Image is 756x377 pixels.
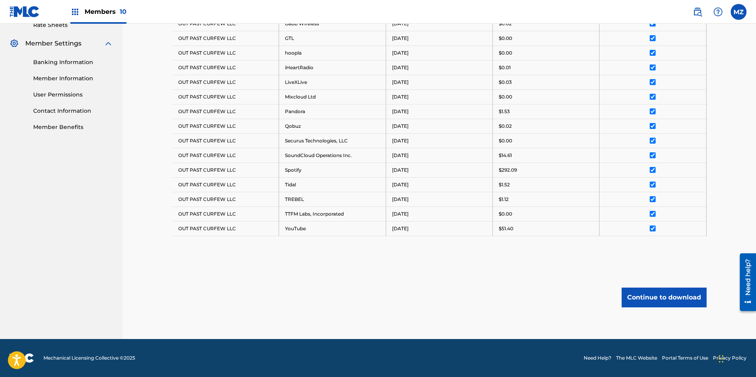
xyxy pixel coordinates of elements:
[85,7,126,16] span: Members
[499,181,510,188] p: $1.52
[719,347,724,371] div: Drag
[172,163,279,177] td: OUT PAST CURFEW LLC
[279,119,386,133] td: Qobuz
[172,192,279,206] td: OUT PAST CURFEW LLC
[120,8,126,15] span: 10
[662,354,708,362] a: Portal Terms of Use
[70,7,80,17] img: Top Rightsholders
[499,167,517,174] p: $292.09
[622,288,707,307] button: Continue to download
[499,152,512,159] p: $14.61
[9,39,19,48] img: Member Settings
[279,75,386,89] td: LiveXLive
[172,89,279,104] td: OUT PAST CURFEW LLC
[33,74,113,83] a: Member Information
[172,104,279,119] td: OUT PAST CURFEW LLC
[9,353,34,363] img: logo
[279,221,386,236] td: YouTube
[499,108,510,115] p: $1.53
[499,35,512,42] p: $0.00
[172,60,279,75] td: OUT PAST CURFEW LLC
[693,7,702,17] img: search
[279,163,386,177] td: Spotify
[172,177,279,192] td: OUT PAST CURFEW LLC
[713,354,747,362] a: Privacy Policy
[25,39,81,48] span: Member Settings
[33,91,113,99] a: User Permissions
[499,79,512,86] p: $0.03
[172,75,279,89] td: OUT PAST CURFEW LLC
[33,58,113,66] a: Banking Information
[731,4,747,20] div: User Menu
[279,206,386,221] td: TTFM Labs, Incorporated
[279,148,386,163] td: SoundCloud Operations Inc.
[172,31,279,45] td: OUT PAST CURFEW LLC
[279,45,386,60] td: hoopla
[386,75,492,89] td: [DATE]
[499,123,512,130] p: $0.02
[690,4,705,20] a: Public Search
[499,64,511,71] p: $0.01
[279,31,386,45] td: GTL
[279,177,386,192] td: Tidal
[279,60,386,75] td: iHeartRadio
[499,93,512,100] p: $0.00
[9,6,40,17] img: MLC Logo
[386,221,492,236] td: [DATE]
[386,163,492,177] td: [DATE]
[713,7,723,17] img: help
[172,133,279,148] td: OUT PAST CURFEW LLC
[386,60,492,75] td: [DATE]
[386,206,492,221] td: [DATE]
[386,45,492,60] td: [DATE]
[386,192,492,206] td: [DATE]
[499,137,512,144] p: $0.00
[499,210,512,218] p: $0.00
[386,89,492,104] td: [DATE]
[584,354,611,362] a: Need Help?
[33,21,113,29] a: Rate Sheets
[172,206,279,221] td: OUT PAST CURFEW LLC
[172,119,279,133] td: OUT PAST CURFEW LLC
[104,39,113,48] img: expand
[386,119,492,133] td: [DATE]
[33,107,113,115] a: Contact Information
[33,123,113,131] a: Member Benefits
[279,104,386,119] td: Pandora
[499,49,512,57] p: $0.00
[734,250,756,314] iframe: Resource Center
[710,4,726,20] div: Help
[43,354,135,362] span: Mechanical Licensing Collective © 2025
[616,354,657,362] a: The MLC Website
[499,196,509,203] p: $1.12
[279,89,386,104] td: Mixcloud Ltd
[386,31,492,45] td: [DATE]
[279,192,386,206] td: TREBEL
[172,221,279,236] td: OUT PAST CURFEW LLC
[716,339,756,377] iframe: Chat Widget
[386,177,492,192] td: [DATE]
[499,225,513,232] p: $51.40
[386,148,492,163] td: [DATE]
[172,148,279,163] td: OUT PAST CURFEW LLC
[386,133,492,148] td: [DATE]
[386,104,492,119] td: [DATE]
[172,45,279,60] td: OUT PAST CURFEW LLC
[279,133,386,148] td: Securus Technologies, LLC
